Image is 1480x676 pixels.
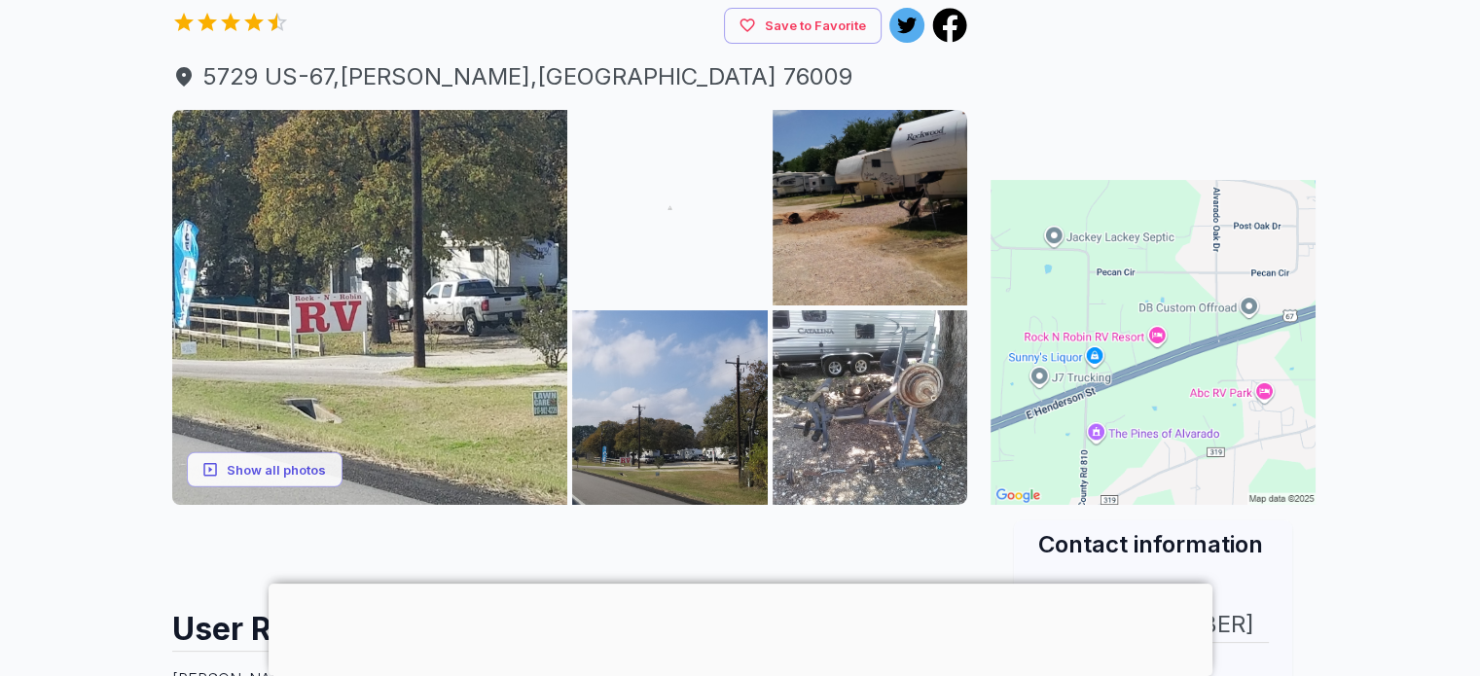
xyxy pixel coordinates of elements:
[991,180,1316,505] img: Map for Rock N Robin RV Resort
[269,584,1212,671] iframe: Advertisement
[172,592,968,651] h2: User Reviews
[172,110,568,506] img: AAcXr8pUPPUfQwkQDmVIZ2q3vRHDD6BCGE9FuhVzEaL-GRxNFYCOxeeqhbNaN4ZTuQ_FRP1_N1hdiBteNjDNDZRhI2pJNRak0...
[724,8,882,44] button: Save to Favorite
[172,59,968,94] span: 5729 US-67 , [PERSON_NAME] , [GEOGRAPHIC_DATA] 76009
[1037,528,1269,560] h2: Contact information
[172,59,968,94] a: 5729 US-67,[PERSON_NAME],[GEOGRAPHIC_DATA] 76009
[773,310,968,506] img: AAcXr8rLxWUJdD3tmbZtI7eOGmVaiQd_nM896h2AkyE7eWSWQ34R7BvhYM1QCPK0PA0sBjFqHGbUbjQ25PXPPOdyAsBcwFtbO...
[187,451,343,487] button: Show all photos
[773,110,968,305] img: AAcXr8qREpCr7TAokeNXGkOaLeUwin8cXzsCDblIZ3rP2LQhLmErDuAr6Q9Q9TRMz8cdPB7FW9MbtaeLoHenld81xhW1N2w0q...
[572,310,768,506] img: AAcXr8pNzVpAfPi6en-agK2CcycQqTBBY7s4KEnmIJJ8RmYhiM4MThRlat0dNfTin7dswt3Hbdw7DbPIN7sk19siV0q-62ZLh...
[172,505,968,592] iframe: Advertisement
[572,110,768,305] img: AAcXr8qVYv2KhqgBkhgmuvm7MiXuZ312w2yJ5amBNWzphilp2ydr9jQrj--p29MnGrbQ5t6gbMAFAQyhAHggZRK9lS8_oktJy...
